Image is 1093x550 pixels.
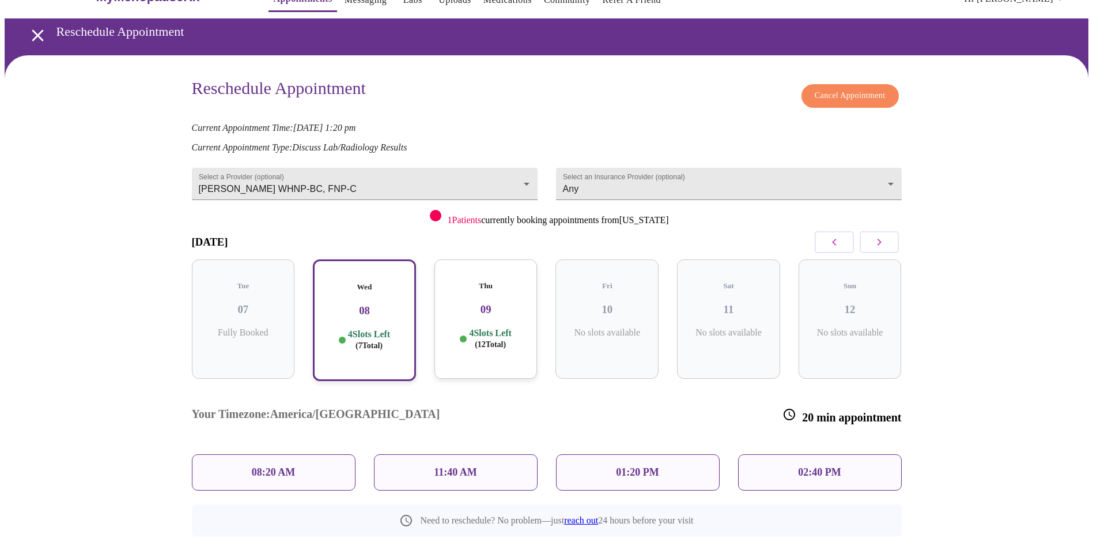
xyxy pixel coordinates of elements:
p: 4 Slots Left [469,327,511,350]
p: 02:40 PM [798,466,841,479]
button: open drawer [21,18,55,52]
h5: Fri [565,281,649,291]
a: reach out [564,515,598,525]
p: 01:20 PM [616,466,659,479]
h5: Tue [201,281,286,291]
h3: Your Timezone: America/[GEOGRAPHIC_DATA] [192,408,440,424]
h5: Sun [808,281,892,291]
p: Need to reschedule? No problem—just 24 hours before your visit [420,515,693,526]
h3: 08 [323,304,406,317]
p: Fully Booked [201,327,286,338]
p: 4 Slots Left [348,329,390,351]
span: 1 Patients [447,215,481,225]
h3: Reschedule Appointment [56,24,1029,39]
p: 11:40 AM [434,466,477,479]
h3: 12 [808,303,892,316]
p: No slots available [565,327,649,338]
h3: 09 [444,303,528,316]
h3: 11 [686,303,771,316]
em: Current Appointment Time: [DATE] 1:20 pm [192,123,356,133]
span: ( 7 Total) [355,341,383,350]
p: No slots available [808,327,892,338]
h3: 20 min appointment [782,408,901,424]
h3: 07 [201,303,286,316]
div: [PERSON_NAME] WHNP-BC, FNP-C [192,168,538,200]
p: 08:20 AM [252,466,296,479]
h5: Thu [444,281,528,291]
span: Cancel Appointment [815,89,886,103]
h5: Sat [686,281,771,291]
p: No slots available [686,327,771,338]
h3: 10 [565,303,649,316]
em: Current Appointment Type: Discuss Lab/Radiology Results [192,142,407,152]
button: Cancel Appointment [801,84,899,108]
h3: [DATE] [192,236,228,248]
p: currently booking appointments from [US_STATE] [447,215,668,225]
span: ( 12 Total) [475,340,506,349]
h5: Wed [323,282,406,292]
h3: Reschedule Appointment [192,78,366,102]
div: Any [556,168,902,200]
